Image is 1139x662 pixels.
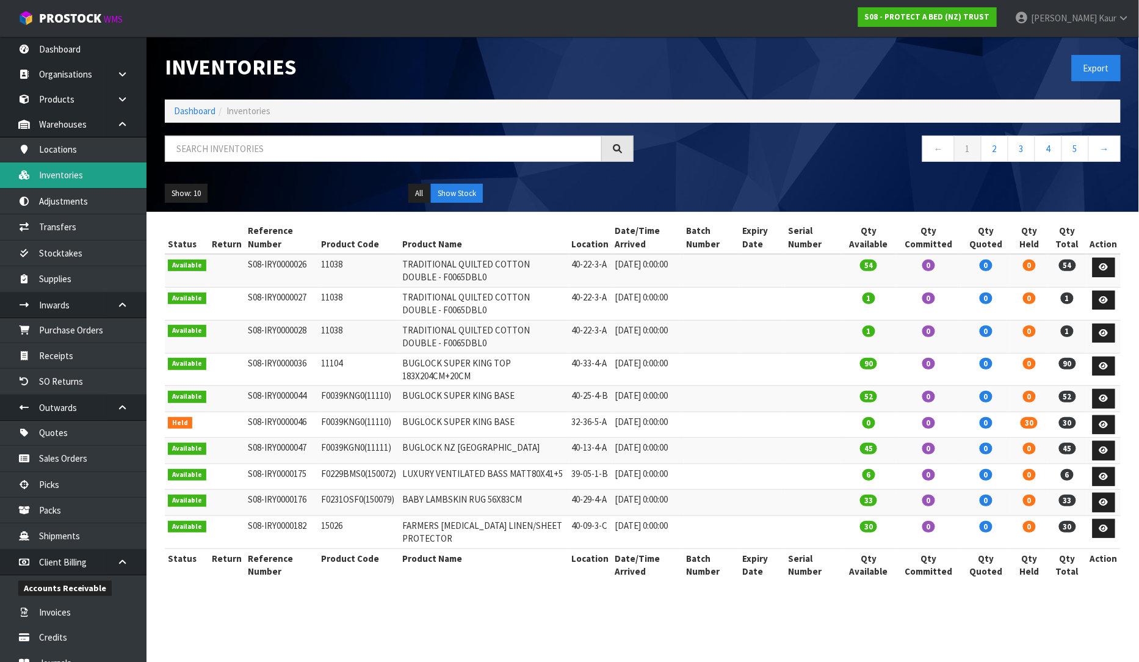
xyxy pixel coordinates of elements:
[209,548,245,581] th: Return
[245,287,319,320] td: S08-IRY0000027
[318,320,399,353] td: 11038
[1008,136,1035,162] a: 3
[245,386,319,412] td: S08-IRY0000044
[18,581,112,596] span: Accounts Receivable
[1059,521,1076,533] span: 30
[612,386,684,412] td: [DATE] 0:00:00
[841,548,897,581] th: Qty Available
[1061,136,1089,162] a: 5
[980,443,993,454] span: 0
[860,358,877,369] span: 90
[1059,417,1076,429] span: 30
[922,495,935,506] span: 0
[245,515,319,548] td: S08-IRY0000182
[569,464,612,490] td: 39-05-1-B
[569,221,612,254] th: Location
[612,515,684,548] td: [DATE] 0:00:00
[168,260,206,272] span: Available
[612,438,684,464] td: [DATE] 0:00:00
[245,412,319,438] td: S08-IRY0000046
[399,287,568,320] td: TRADITIONAL QUILTED COTTON DOUBLE - F0065DBL0
[245,353,319,386] td: S08-IRY0000036
[922,293,935,304] span: 0
[168,469,206,481] span: Available
[1011,221,1047,254] th: Qty Held
[399,464,568,490] td: LUXURY VENTILATED BASS MATT80X41+5
[897,221,961,254] th: Qty Committed
[363,493,394,505] span: (150079)
[245,490,319,516] td: S08-IRY0000176
[431,184,483,203] button: Show Stock
[862,417,875,429] span: 0
[364,416,391,427] span: (11110)
[980,521,993,533] span: 0
[318,515,399,548] td: 15026
[865,12,990,22] strong: S08 - PROTECT A BED (NZ) TRUST
[1059,260,1076,271] span: 54
[1059,358,1076,369] span: 90
[245,438,319,464] td: S08-IRY0000047
[612,254,684,287] td: [DATE] 0:00:00
[612,464,684,490] td: [DATE] 0:00:00
[245,548,319,581] th: Reference Number
[569,412,612,438] td: 32-36-5-A
[922,443,935,454] span: 0
[1087,221,1121,254] th: Action
[1023,358,1036,369] span: 0
[408,184,430,203] button: All
[612,221,684,254] th: Date/Time Arrived
[318,548,399,581] th: Product Code
[1023,521,1036,533] span: 0
[104,13,123,25] small: WMS
[652,136,1121,166] nav: Page navigation
[399,353,568,386] td: BUGLOCK SUPER KING TOP 183X204CM+20CM
[165,55,634,79] h1: Inventories
[399,221,568,254] th: Product Name
[318,438,399,464] td: F0039KGN0
[318,386,399,412] td: F0039KNG0
[785,548,841,581] th: Serial Number
[1023,391,1036,402] span: 0
[961,548,1011,581] th: Qty Quoted
[980,358,993,369] span: 0
[612,548,684,581] th: Date/Time Arrived
[168,358,206,370] span: Available
[245,320,319,353] td: S08-IRY0000028
[165,221,209,254] th: Status
[980,469,993,481] span: 0
[399,438,568,464] td: BUGLOCK NZ [GEOGRAPHIC_DATA]
[39,10,101,26] span: ProStock
[1023,260,1036,271] span: 0
[174,105,215,117] a: Dashboard
[980,260,993,271] span: 0
[399,490,568,516] td: BABY LAMBSKIN RUG 56X83CM
[1023,495,1036,506] span: 0
[1047,548,1087,581] th: Qty Total
[612,412,684,438] td: [DATE] 0:00:00
[954,136,982,162] a: 1
[168,391,206,403] span: Available
[365,468,396,479] span: (150072)
[399,515,568,548] td: FARMERS [MEDICAL_DATA] LINEN/SHEET PROTECTOR
[612,353,684,386] td: [DATE] 0:00:00
[226,105,270,117] span: Inventories
[1061,469,1074,481] span: 6
[922,521,935,533] span: 0
[318,412,399,438] td: F0039KNG0
[612,490,684,516] td: [DATE] 0:00:00
[318,464,399,490] td: F0229BMS0
[168,417,192,429] span: Held
[612,320,684,353] td: [DATE] 0:00:00
[684,221,739,254] th: Batch Number
[1059,495,1076,506] span: 33
[980,495,993,506] span: 0
[165,184,208,203] button: Show: 10
[1059,391,1076,402] span: 52
[684,548,739,581] th: Batch Number
[980,391,993,402] span: 0
[841,221,897,254] th: Qty Available
[569,386,612,412] td: 40-25-4-B
[1087,548,1121,581] th: Action
[785,221,841,254] th: Serial Number
[1035,136,1062,162] a: 4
